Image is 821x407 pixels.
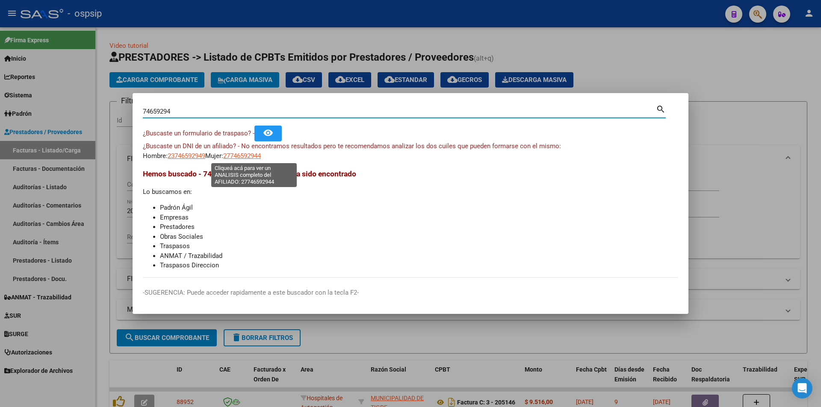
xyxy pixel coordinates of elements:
[160,213,678,223] li: Empresas
[143,142,561,150] span: ¿Buscaste un DNI de un afiliado? - No encontramos resultados pero te recomendamos analizar los do...
[168,152,205,160] span: 23746592949
[160,261,678,270] li: Traspasos Direccion
[160,203,678,213] li: Padrón Ágil
[143,129,254,137] span: ¿Buscaste un formulario de traspaso? -
[263,128,273,138] mat-icon: remove_red_eye
[143,170,356,178] span: Hemos buscado - 74659294 - y el mismo no ha sido encontrado
[656,103,666,114] mat-icon: search
[160,241,678,251] li: Traspasos
[143,141,678,161] div: Hombre: Mujer:
[223,152,261,160] span: 27746592944
[143,288,678,298] p: -SUGERENCIA: Puede acceder rapidamente a este buscador con la tecla F2-
[792,378,812,398] div: Open Intercom Messenger
[160,232,678,242] li: Obras Sociales
[160,251,678,261] li: ANMAT / Trazabilidad
[160,222,678,232] li: Prestadores
[143,168,678,270] div: Lo buscamos en:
